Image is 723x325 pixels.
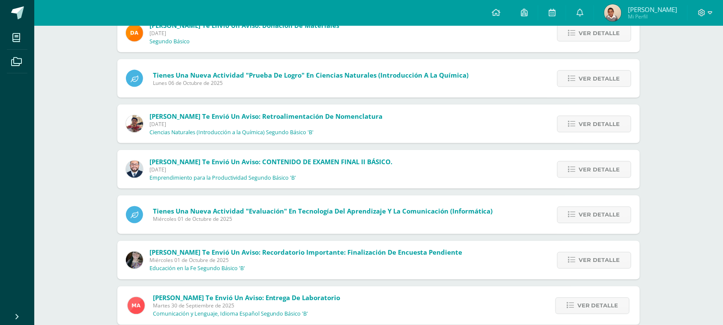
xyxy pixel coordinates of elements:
[126,161,143,178] img: eaa624bfc361f5d4e8a554d75d1a3cf6.png
[149,265,245,272] p: Educación en la Fe Segundo Básico 'B'
[149,175,296,181] p: Emprendimiento para la Productividad Segundo Básico 'B'
[579,116,620,132] span: Ver detalle
[579,207,620,223] span: Ver detalle
[579,253,620,268] span: Ver detalle
[149,38,190,45] p: Segundo Básico
[126,115,143,132] img: cb93aa548b99414539690fcffb7d5efd.png
[128,297,145,314] img: 0fd6451cf16eae051bb176b5d8bc5f11.png
[153,294,341,302] span: [PERSON_NAME] te envió un aviso: Entrega de laboratorio
[153,207,493,216] span: Tienes una nueva actividad "Evaluación" En Tecnología del Aprendizaje y la Comunicación (Informát...
[604,4,621,21] img: 1efcab6be5c8749cd310c4f9a9f1dc45.png
[126,24,143,42] img: f9d34ca01e392badc01b6cd8c48cabbd.png
[126,252,143,269] img: 8322e32a4062cfa8b237c59eedf4f548.png
[149,166,392,173] span: [DATE]
[149,248,462,257] span: [PERSON_NAME] te envió un aviso: Recordatorio Importante: Finalización de Encuesta Pendiente
[149,129,314,136] p: Ciencias Naturales (Introducción a la Química) Segundo Básico 'B'
[153,311,308,318] p: Comunicación y Lenguaje, Idioma Español Segundo Básico 'B'
[579,71,620,87] span: Ver detalle
[579,25,620,41] span: Ver detalle
[628,13,677,20] span: Mi Perfil
[149,112,382,120] span: [PERSON_NAME] te envió un aviso: Retroalimentación de nomenclatura
[149,257,462,264] span: Miércoles 01 de Octubre de 2025
[153,216,493,223] span: Miércoles 01 de Octubre de 2025
[153,79,469,87] span: Lunes 06 de Octubre de 2025
[153,71,469,79] span: Tienes una nueva actividad "Prueba de logro" En Ciencias Naturales (Introducción a la Química)
[628,5,677,14] span: [PERSON_NAME]
[579,162,620,178] span: Ver detalle
[153,302,341,310] span: Martes 30 de Septiembre de 2025
[149,30,339,37] span: [DATE]
[149,120,382,128] span: [DATE]
[577,298,618,314] span: Ver detalle
[149,157,392,166] span: [PERSON_NAME] te envió un aviso: CONTENIDO DE EXAMEN FINAL II BÁSICO.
